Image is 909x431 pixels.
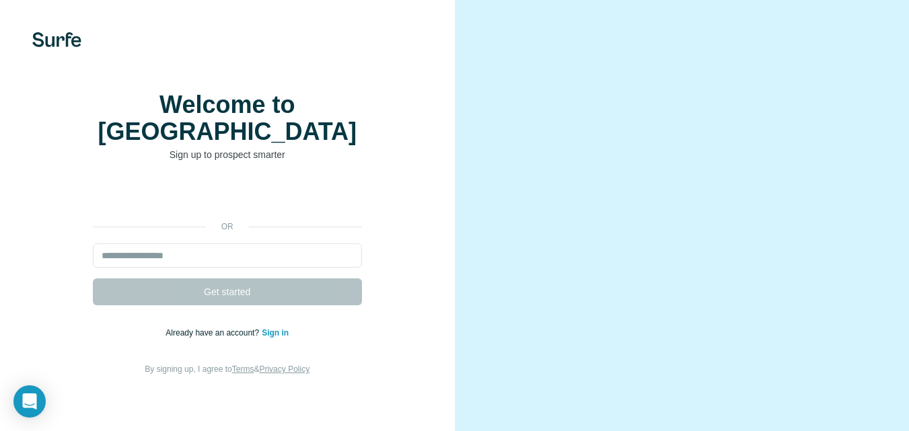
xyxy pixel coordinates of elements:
p: Sign up to prospect smarter [93,148,362,161]
div: Open Intercom Messenger [13,385,46,418]
span: By signing up, I agree to & [145,364,310,374]
a: Terms [232,364,254,374]
a: Sign in [262,328,289,338]
a: Privacy Policy [259,364,310,374]
p: or [206,221,249,233]
img: Surfe's logo [32,32,81,47]
h1: Welcome to [GEOGRAPHIC_DATA] [93,91,362,145]
span: Already have an account? [166,328,262,338]
iframe: Sign in with Google Button [86,182,369,211]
